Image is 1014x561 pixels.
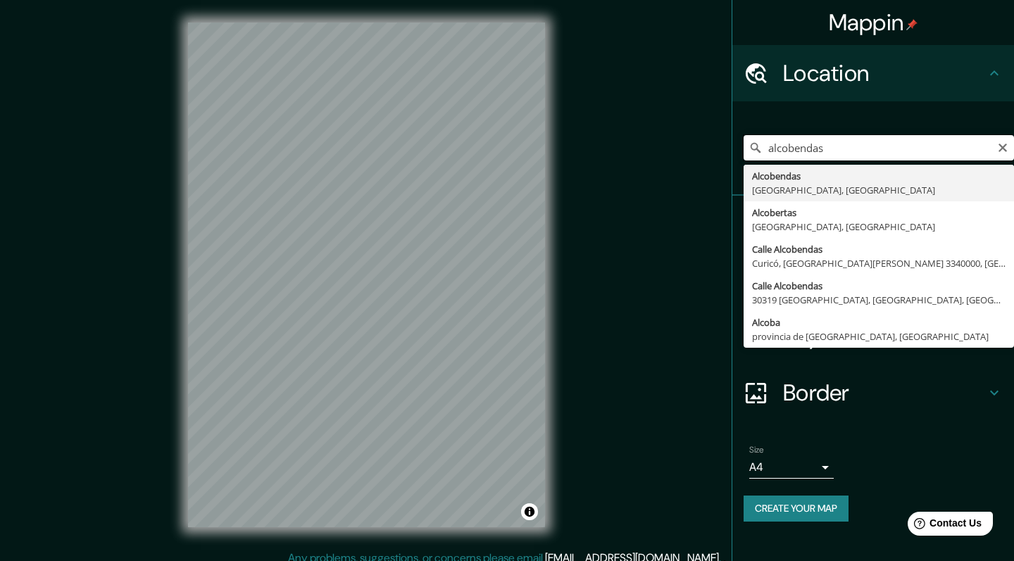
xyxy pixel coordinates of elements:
div: [GEOGRAPHIC_DATA], [GEOGRAPHIC_DATA] [752,220,1006,234]
div: Alcobendas [752,169,1006,183]
div: [GEOGRAPHIC_DATA], [GEOGRAPHIC_DATA] [752,183,1006,197]
div: Alcobertas [752,206,1006,220]
img: pin-icon.png [906,19,918,30]
div: Curicó, [GEOGRAPHIC_DATA][PERSON_NAME] 3340000, [GEOGRAPHIC_DATA] [752,256,1006,270]
div: 30319 [GEOGRAPHIC_DATA], [GEOGRAPHIC_DATA], [GEOGRAPHIC_DATA] [752,293,1006,307]
h4: Location [783,59,986,87]
div: Pins [732,196,1014,252]
h4: Mappin [829,8,918,37]
div: provincia de [GEOGRAPHIC_DATA], [GEOGRAPHIC_DATA] [752,329,1006,343]
div: Layout [732,308,1014,365]
div: Border [732,365,1014,421]
div: Calle Alcobendas [752,242,1006,256]
div: A4 [749,456,834,479]
button: Create your map [744,496,849,522]
label: Size [749,444,764,456]
div: Location [732,45,1014,101]
div: Style [732,252,1014,308]
h4: Layout [783,322,986,351]
iframe: Help widget launcher [889,506,999,546]
button: Toggle attribution [521,503,538,520]
button: Clear [997,140,1008,153]
canvas: Map [188,23,545,527]
div: Calle Alcobendas [752,279,1006,293]
input: Pick your city or area [744,135,1014,160]
div: Alcoba [752,315,1006,329]
h4: Border [783,379,986,407]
